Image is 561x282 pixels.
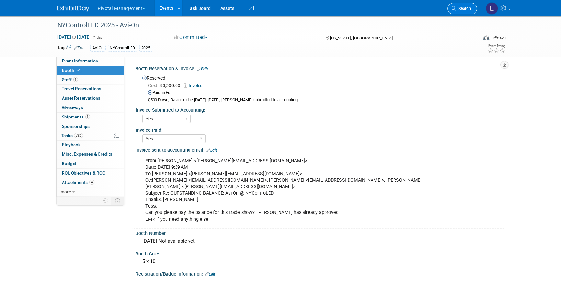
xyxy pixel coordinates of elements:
[148,97,499,103] div: $500 Down, Balance due [DATE]. [DATE], [PERSON_NAME] submitted to accounting
[139,45,152,51] div: 2025
[57,85,124,94] a: Travel Reservations
[62,86,101,91] span: Travel Reservations
[71,34,77,39] span: to
[447,3,477,14] a: Search
[62,152,112,157] span: Misc. Expenses & Credits
[140,236,499,246] div: [DATE] Not available yet
[57,178,124,187] a: Attachments4
[136,105,501,113] div: Invoice Submitted to Accounting:
[62,170,105,175] span: ROI, Objectives & ROO
[57,159,124,168] a: Budget
[141,154,433,226] div: [PERSON_NAME] <[PERSON_NAME][EMAIL_ADDRESS][DOMAIN_NAME]> [DATE] 9:39 AM [PERSON_NAME] <[PERSON_N...
[148,83,183,88] span: 3,500.00
[57,34,91,40] span: [DATE] [DATE]
[172,34,210,41] button: Committed
[57,66,124,75] a: Booth
[140,256,499,266] div: 5 x 10
[62,58,98,63] span: Event Information
[145,158,157,164] b: From:
[57,57,124,66] a: Event Information
[135,145,504,153] div: Invoice sent to accounting email:
[92,35,104,39] span: (1 day)
[62,68,82,73] span: Booth
[85,114,90,119] span: 1
[135,229,504,237] div: Booth Number:
[206,148,217,152] a: Edit
[57,122,124,131] a: Sponsorships
[77,68,80,72] i: Booth reservation complete
[62,180,94,185] span: Attachments
[62,96,100,101] span: Asset Reservations
[57,94,124,103] a: Asset Reservations
[148,83,163,88] span: Cost: $
[330,36,392,40] span: [US_STATE], [GEOGRAPHIC_DATA]
[145,164,156,170] b: Date:
[439,34,506,43] div: Event Format
[145,190,163,196] b: Subject:
[136,125,501,133] div: Invoice Paid:
[140,73,499,103] div: Reserved
[57,150,124,159] a: Misc. Expenses & Credits
[62,105,83,110] span: Giveaways
[57,187,124,197] a: more
[456,6,471,11] span: Search
[184,83,206,88] a: Invoice
[74,46,85,50] a: Edit
[145,177,152,183] b: Cc:
[61,189,71,194] span: more
[57,6,89,12] img: ExhibitDay
[57,113,124,122] a: Shipments1
[145,171,152,176] b: To:
[197,67,208,71] a: Edit
[57,103,124,112] a: Giveaways
[62,161,76,166] span: Budget
[89,180,94,185] span: 4
[62,142,81,147] span: Playbook
[100,197,111,205] td: Personalize Event Tab Strip
[73,77,78,82] span: 1
[57,169,124,178] a: ROI, Objectives & ROO
[57,75,124,85] a: Staff1
[61,133,83,138] span: Tasks
[108,45,137,51] div: NYControlLED
[90,45,106,51] div: Avi-On
[135,249,504,257] div: Booth Size:
[488,44,505,48] div: Event Rating
[490,35,506,40] div: In-Person
[57,44,85,52] td: Tags
[62,124,90,129] span: Sponsorships
[148,90,499,96] div: Paid in Full
[57,141,124,150] a: Playbook
[483,35,489,40] img: Format-Inperson.png
[486,2,498,15] img: Leslie Pelton
[135,269,504,277] div: Registration/Badge Information:
[55,19,467,31] div: NYControlLED 2025 - Avi-On
[62,114,90,119] span: Shipments
[205,272,215,276] a: Edit
[111,197,124,205] td: Toggle Event Tabs
[135,64,504,72] div: Booth Reservation & Invoice:
[62,77,78,82] span: Staff
[74,133,83,138] span: 33%
[57,131,124,141] a: Tasks33%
